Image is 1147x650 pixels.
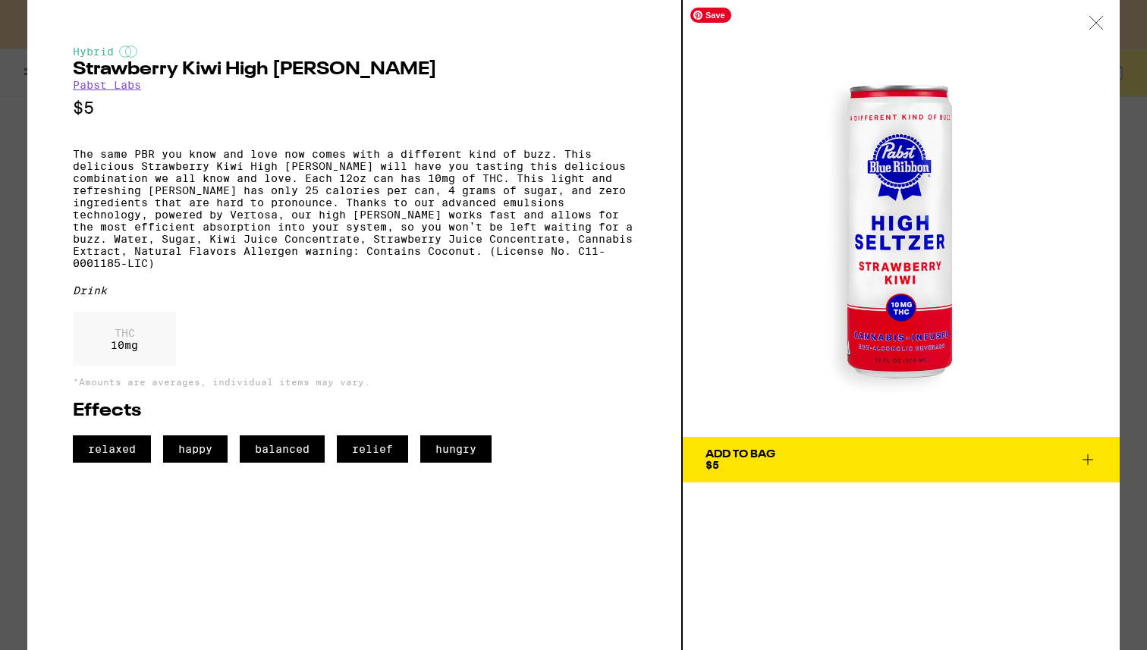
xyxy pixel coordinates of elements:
div: 10 mg [73,312,176,366]
span: happy [163,435,228,463]
span: relief [337,435,408,463]
span: hungry [420,435,492,463]
div: Hybrid [73,46,636,58]
p: *Amounts are averages, individual items may vary. [73,377,636,387]
img: hybridColor.svg [119,46,137,58]
a: Pabst Labs [73,79,141,91]
span: $5 [705,459,719,471]
div: Drink [73,284,636,297]
span: relaxed [73,435,151,463]
span: balanced [240,435,325,463]
p: $5 [73,99,636,118]
button: Add To Bag$5 [683,437,1120,482]
h2: Effects [73,402,636,420]
span: Save [690,8,731,23]
p: THC [111,327,138,339]
p: The same PBR you know and love now comes with a different kind of buzz. This delicious Strawberry... [73,148,636,269]
h2: Strawberry Kiwi High [PERSON_NAME] [73,61,636,79]
div: Add To Bag [705,449,775,460]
